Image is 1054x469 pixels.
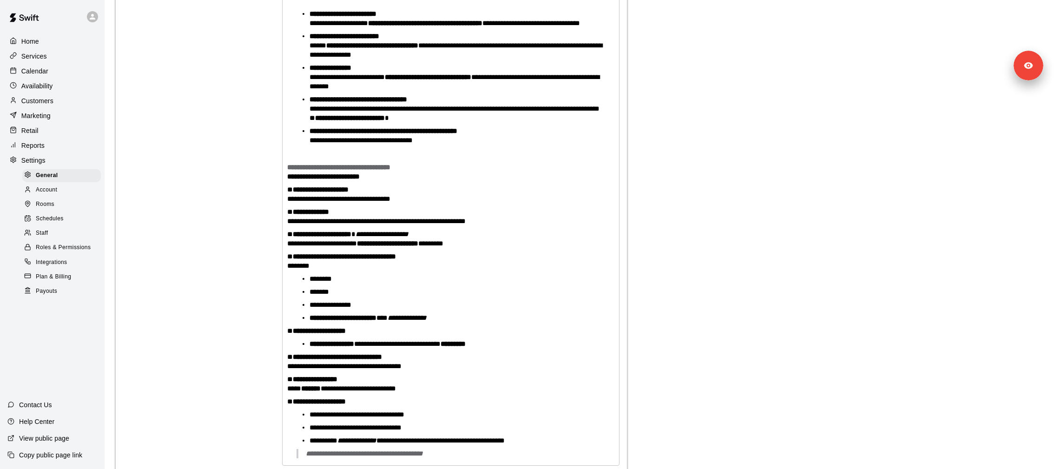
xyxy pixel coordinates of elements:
a: Account [22,183,105,197]
a: Marketing [7,109,97,123]
a: Home [7,34,97,48]
a: Integrations [22,255,105,270]
span: Schedules [36,214,64,224]
a: Reports [7,139,97,152]
a: Payouts [22,284,105,298]
p: Availability [21,81,53,91]
div: Schedules [22,212,101,225]
a: Calendar [7,64,97,78]
span: Rooms [36,200,54,209]
p: Marketing [21,111,51,120]
div: Account [22,184,101,197]
p: View public page [19,434,69,443]
div: Roles & Permissions [22,241,101,254]
p: Settings [21,156,46,165]
div: Rooms [22,198,101,211]
p: Help Center [19,417,54,426]
p: Reports [21,141,45,150]
a: Retail [7,124,97,138]
div: Staff [22,227,101,240]
p: Services [21,52,47,61]
div: Payouts [22,285,101,298]
span: Payouts [36,287,57,296]
a: Settings [7,153,97,167]
span: Account [36,185,57,195]
p: Retail [21,126,39,135]
span: Staff [36,229,48,238]
a: Services [7,49,97,63]
a: Customers [7,94,97,108]
a: Schedules [22,212,105,226]
a: Roles & Permissions [22,241,105,255]
span: Integrations [36,258,67,267]
a: Availability [7,79,97,93]
a: General [22,168,105,183]
p: Calendar [21,66,48,76]
div: General [22,169,101,182]
span: Roles & Permissions [36,243,91,252]
p: Home [21,37,39,46]
a: Plan & Billing [22,270,105,284]
a: Staff [22,226,105,241]
span: Plan & Billing [36,272,71,282]
div: Plan & Billing [22,271,101,284]
div: Integrations [22,256,101,269]
p: Copy public page link [19,450,82,460]
p: Contact Us [19,400,52,410]
a: Rooms [22,198,105,212]
span: General [36,171,58,180]
p: Customers [21,96,53,106]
